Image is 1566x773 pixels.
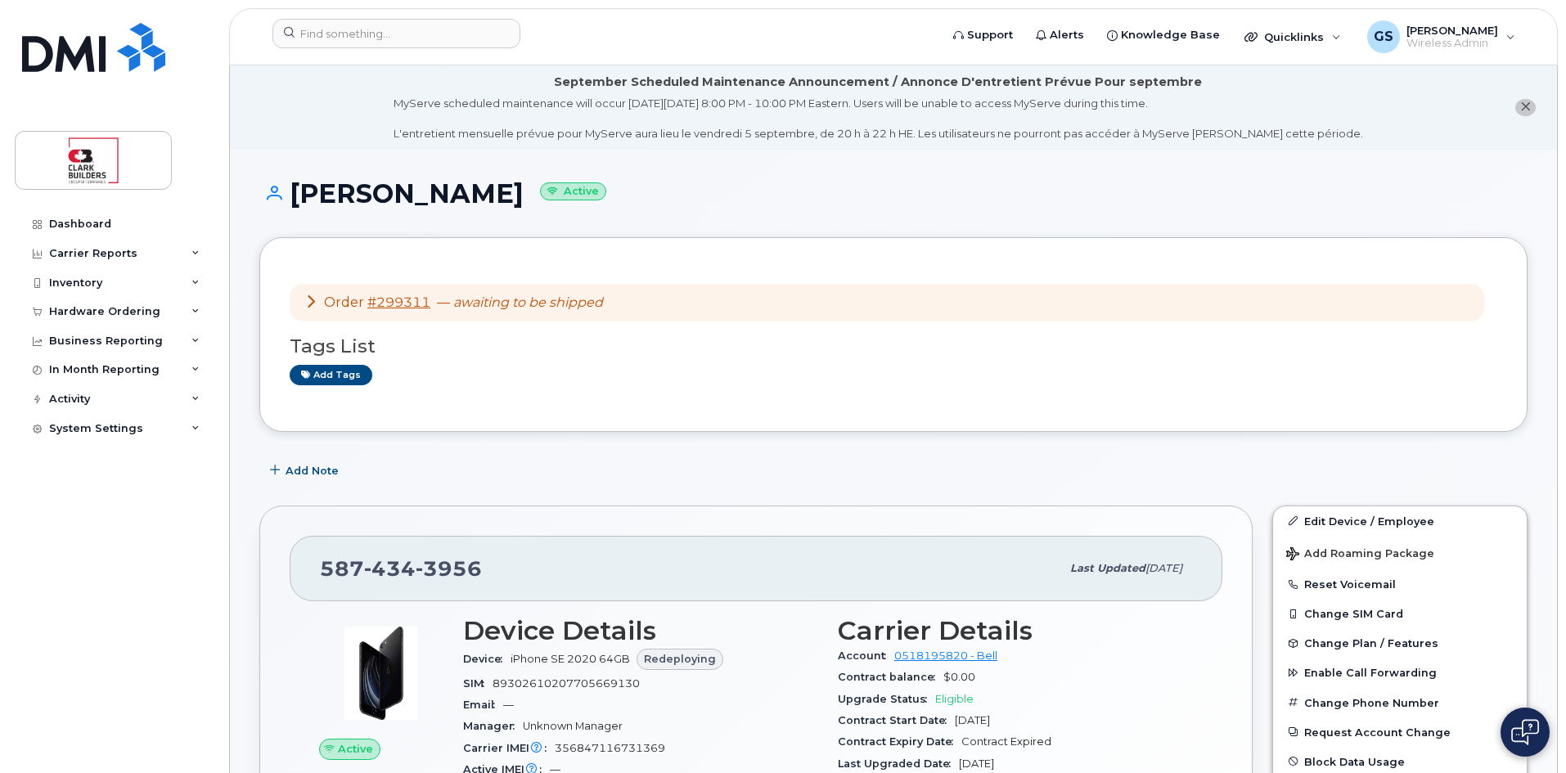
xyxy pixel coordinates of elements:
span: Active [338,741,373,757]
span: Upgrade Status [838,693,935,705]
span: Unknown Manager [523,720,623,732]
a: Add tags [290,365,372,385]
span: Account [838,649,894,662]
span: [DATE] [1145,562,1182,574]
span: Carrier IMEI [463,742,555,754]
img: image20231002-3703462-2fle3a.jpeg [332,624,430,722]
span: Device [463,653,511,665]
a: 0518195820 - Bell [894,649,997,662]
h3: Carrier Details [838,616,1193,645]
button: Change SIM Card [1273,599,1527,628]
span: Contract balance [838,671,943,683]
button: Change Phone Number [1273,688,1527,717]
span: Last Upgraded Date [838,757,959,770]
span: Email [463,699,503,711]
span: Contract Expiry Date [838,735,961,748]
span: Change Plan / Features [1304,637,1438,649]
span: Last updated [1070,562,1145,574]
span: Contract Start Date [838,714,955,726]
button: Reset Voicemail [1273,569,1527,599]
span: $0.00 [943,671,975,683]
button: Add Note [259,456,353,486]
span: Redeploying [644,651,716,667]
span: Manager [463,720,523,732]
span: Contract Expired [961,735,1051,748]
img: Open chat [1511,719,1539,745]
span: Eligible [935,693,974,705]
button: Request Account Change [1273,717,1527,747]
em: awaiting to be shipped [453,294,603,310]
span: 89302610207705669130 [493,677,640,690]
div: MyServe scheduled maintenance will occur [DATE][DATE] 8:00 PM - 10:00 PM Eastern. Users will be u... [394,96,1363,142]
h3: Tags List [290,336,1497,357]
span: 434 [364,556,416,581]
span: 587 [320,556,482,581]
span: [DATE] [959,757,994,770]
span: Enable Call Forwarding [1304,667,1437,679]
span: 3956 [416,556,482,581]
h3: Device Details [463,616,818,645]
a: Edit Device / Employee [1273,506,1527,536]
span: [DATE] [955,714,990,726]
button: Add Roaming Package [1273,536,1527,569]
span: Add Roaming Package [1286,547,1434,563]
span: Order [324,294,364,310]
a: #299311 [367,294,430,310]
span: 356847116731369 [555,742,665,754]
span: — [503,699,514,711]
span: Add Note [286,463,339,479]
span: iPhone SE 2020 64GB [511,653,630,665]
div: September Scheduled Maintenance Announcement / Annonce D'entretient Prévue Pour septembre [554,74,1202,91]
span: SIM [463,677,493,690]
h1: [PERSON_NAME] [259,179,1528,208]
button: Enable Call Forwarding [1273,658,1527,687]
small: Active [540,182,606,201]
button: close notification [1515,99,1536,116]
button: Change Plan / Features [1273,628,1527,658]
span: — [437,294,603,310]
